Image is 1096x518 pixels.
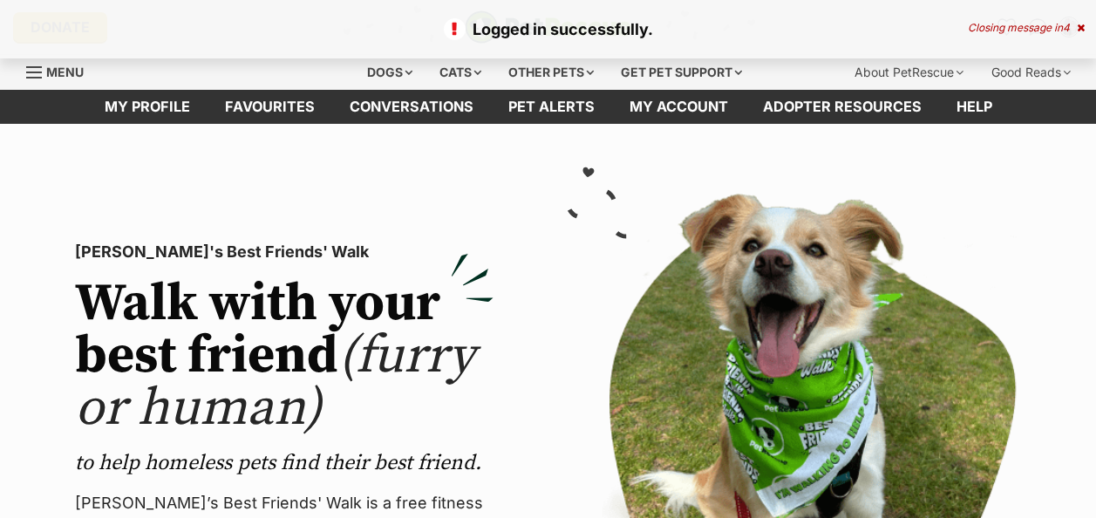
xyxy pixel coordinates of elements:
[979,55,1083,90] div: Good Reads
[355,55,425,90] div: Dogs
[46,65,84,79] span: Menu
[208,90,332,124] a: Favourites
[87,90,208,124] a: My profile
[427,55,494,90] div: Cats
[496,55,606,90] div: Other pets
[842,55,976,90] div: About PetRescue
[75,240,494,264] p: [PERSON_NAME]'s Best Friends' Walk
[491,90,612,124] a: Pet alerts
[26,55,96,86] a: Menu
[745,90,939,124] a: Adopter resources
[75,324,475,441] span: (furry or human)
[75,278,494,435] h2: Walk with your best friend
[939,90,1010,124] a: Help
[75,449,494,477] p: to help homeless pets find their best friend.
[612,90,745,124] a: My account
[609,55,754,90] div: Get pet support
[332,90,491,124] a: conversations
